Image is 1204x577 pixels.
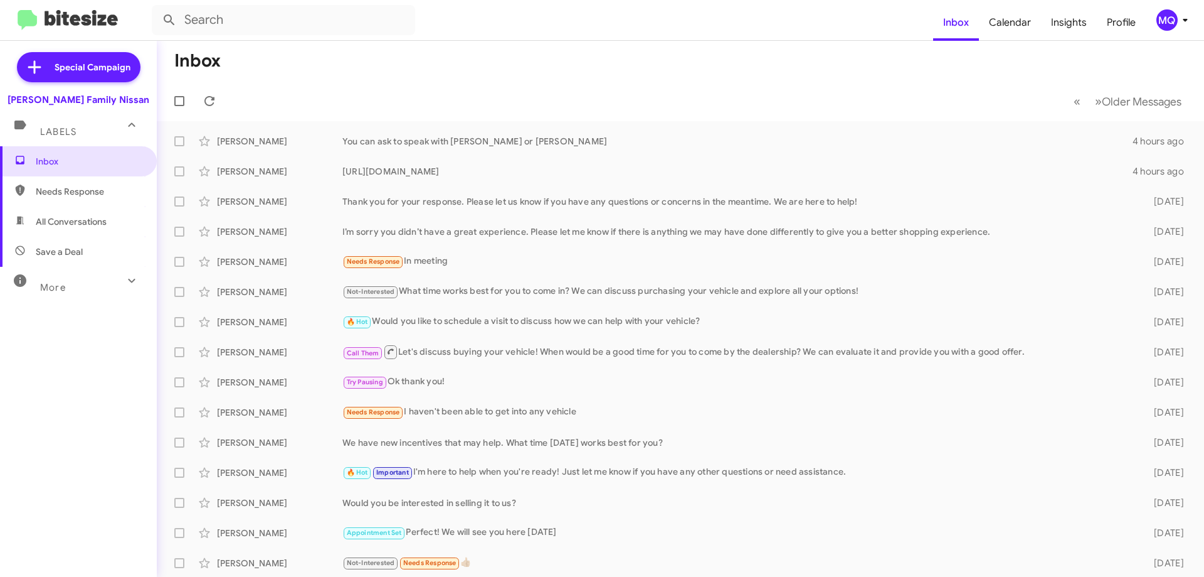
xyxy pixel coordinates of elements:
div: [PERSON_NAME] [217,436,342,449]
span: 🔥 Hot [347,318,368,326]
div: 4 hours ago [1133,165,1194,178]
div: [PERSON_NAME] [217,316,342,328]
div: 👍🏼 [342,556,1134,570]
div: Thank you for your response. Please let us know if you have any questions or concerns in the mean... [342,195,1134,208]
div: [PERSON_NAME] [217,527,342,539]
span: Not-Interested [347,559,395,567]
span: All Conversations [36,215,107,228]
div: [DATE] [1134,436,1194,449]
span: Labels [40,126,77,138]
span: Needs Response [403,559,457,567]
div: [PERSON_NAME] [217,346,342,359]
span: Call Them [347,349,379,357]
div: [DATE] [1134,497,1194,509]
button: MQ [1146,9,1190,31]
div: [DATE] [1134,225,1194,238]
div: [DATE] [1134,557,1194,569]
div: 4 hours ago [1133,135,1194,148]
div: Let's discuss buying your vehicle! When would be a good time for you to come by the dealership? W... [342,344,1134,360]
div: Ok thank you! [342,375,1134,389]
div: [DATE] [1134,256,1194,268]
div: [PERSON_NAME] [217,286,342,298]
div: [PERSON_NAME] [217,497,342,509]
div: What time works best for you to come in? We can discuss purchasing your vehicle and explore all y... [342,284,1134,299]
div: [DATE] [1134,376,1194,389]
span: Needs Response [347,257,400,266]
div: [URL][DOMAIN_NAME] [342,165,1133,178]
div: [PERSON_NAME] [217,557,342,569]
span: Not-Interested [347,288,395,296]
div: Would you be interested in selling it to us? [342,497,1134,509]
div: I’m sorry you didn’t have a great experience. Please let me know if there is anything we may have... [342,225,1134,238]
input: Search [152,5,415,35]
span: Important [376,468,409,477]
div: [PERSON_NAME] [217,256,342,268]
a: Special Campaign [17,52,140,82]
div: [PERSON_NAME] [217,195,342,208]
div: Perfect! We will see you here [DATE] [342,526,1134,540]
span: Inbox [36,155,142,168]
div: [DATE] [1134,527,1194,539]
a: Profile [1097,4,1146,41]
span: « [1074,94,1080,109]
div: [DATE] [1134,406,1194,419]
a: Insights [1041,4,1097,41]
div: [DATE] [1134,346,1194,359]
span: More [40,282,66,293]
span: Special Campaign [55,61,130,73]
div: You can ask to speak with [PERSON_NAME] or [PERSON_NAME] [342,135,1133,148]
div: [DATE] [1134,316,1194,328]
div: [PERSON_NAME] [217,376,342,389]
a: Inbox [933,4,979,41]
button: Previous [1066,89,1088,114]
span: Needs Response [36,185,142,198]
span: Try Pausing [347,378,383,386]
div: In meeting [342,254,1134,269]
span: » [1095,94,1102,109]
button: Next [1087,89,1189,114]
nav: Page navigation example [1067,89,1189,114]
span: Save a Deal [36,245,83,258]
div: I haven't been able to get into any vehicle [342,405,1134,419]
span: Older Messages [1102,95,1181,109]
div: Would you like to schedule a visit to discuss how we can help with your vehicle? [342,315,1134,329]
h1: Inbox [174,51,221,71]
div: [DATE] [1134,466,1194,479]
a: Calendar [979,4,1041,41]
div: MQ [1156,9,1178,31]
div: [PERSON_NAME] Family Nissan [8,94,149,106]
div: We have new incentives that may help. What time [DATE] works best for you? [342,436,1134,449]
div: [PERSON_NAME] [217,165,342,178]
div: [DATE] [1134,195,1194,208]
div: [PERSON_NAME] [217,225,342,238]
div: [PERSON_NAME] [217,466,342,479]
span: Needs Response [347,408,400,416]
span: 🔥 Hot [347,468,368,477]
div: I'm here to help when you're ready! Just let me know if you have any other questions or need assi... [342,465,1134,480]
span: Appointment Set [347,529,402,537]
div: [DATE] [1134,286,1194,298]
div: [PERSON_NAME] [217,406,342,419]
div: [PERSON_NAME] [217,135,342,148]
